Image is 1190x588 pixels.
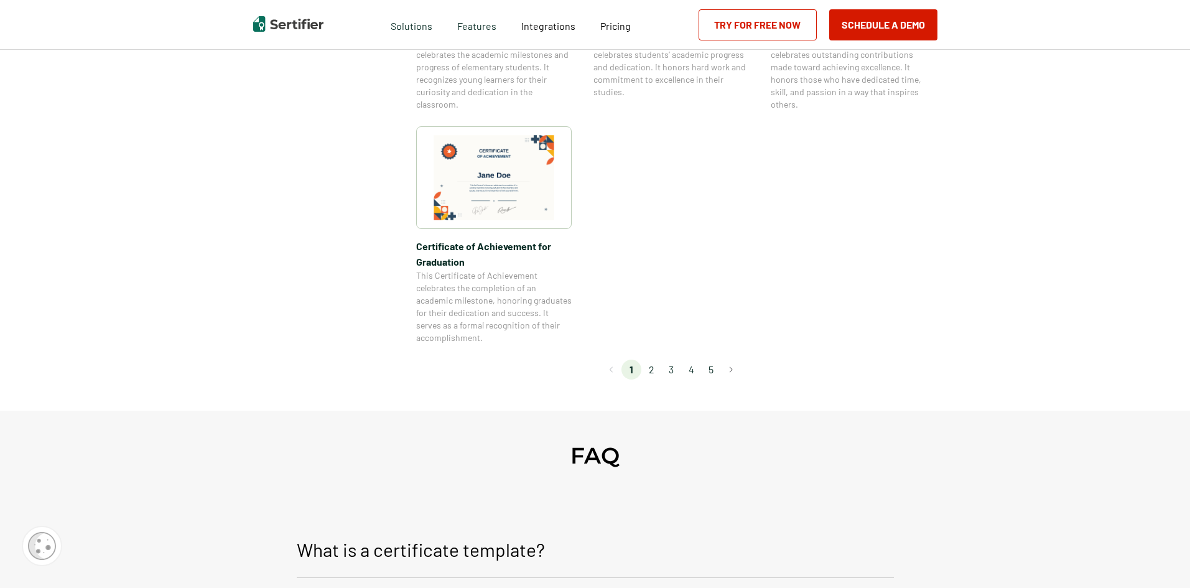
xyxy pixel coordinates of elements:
[253,16,323,32] img: Sertifier | Digital Credentialing Platform
[570,442,620,469] h2: FAQ
[593,36,749,98] span: This Certificate of Achievement celebrates students’ academic progress and dedication. It honors ...
[681,360,701,380] li: page 4
[829,9,937,40] button: Schedule a Demo
[416,238,572,269] span: Certificate of Achievement for Graduation
[602,360,621,380] button: Go to previous page
[434,135,554,220] img: Certificate of Achievement for Graduation
[699,9,817,40] a: Try for Free Now
[701,360,721,380] li: page 5
[297,534,545,564] p: What is a certificate template?
[521,17,575,32] a: Integrations
[416,36,572,111] span: This Certificate of Achievement celebrates the academic milestones and progress of elementary stu...
[521,20,575,32] span: Integrations
[721,360,741,380] button: Go to next page
[641,360,661,380] li: page 2
[457,17,496,32] span: Features
[416,126,572,344] a: Certificate of Achievement for GraduationCertificate of Achievement for GraduationThis Certificat...
[28,532,56,560] img: Cookie Popup Icon
[661,360,681,380] li: page 3
[391,17,432,32] span: Solutions
[1128,528,1190,588] iframe: Chat Widget
[621,360,641,380] li: page 1
[600,17,631,32] a: Pricing
[771,36,926,111] span: This Olympic Certificate of Appreciation celebrates outstanding contributions made toward achievi...
[416,269,572,344] span: This Certificate of Achievement celebrates the completion of an academic milestone, honoring grad...
[297,525,894,578] button: What is a certificate template?
[600,20,631,32] span: Pricing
